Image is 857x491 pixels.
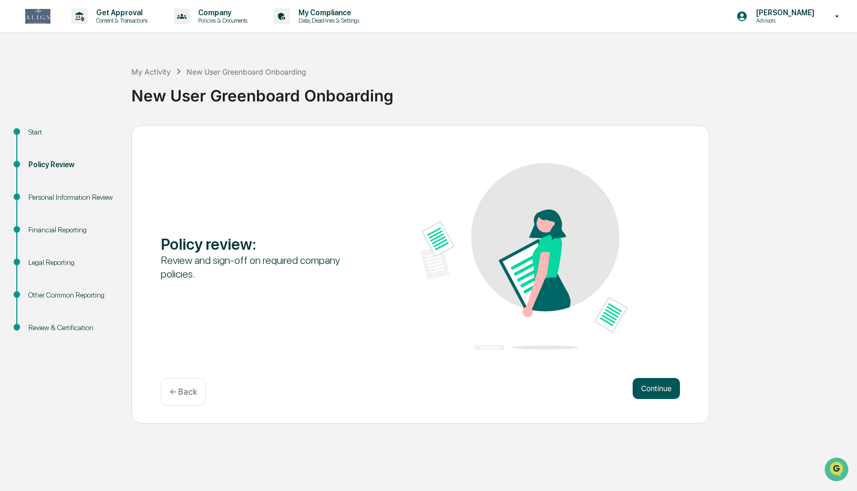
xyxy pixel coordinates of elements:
p: Policies & Documents [190,17,253,24]
span: Preclearance [21,132,68,143]
p: ← Back [170,387,197,397]
div: Other Common Reporting [28,290,115,301]
p: How can we help? [11,22,191,39]
div: New User Greenboard Onboarding [131,78,852,105]
div: Review and sign-off on required company policies. [161,253,368,281]
button: Continue [633,378,680,399]
div: Start [28,127,115,138]
p: Company [190,8,253,17]
div: New User Greenboard Onboarding [187,67,306,76]
p: Get Approval [88,8,153,17]
span: Attestations [87,132,130,143]
span: Pylon [105,178,127,186]
iframe: Open customer support [823,456,852,485]
p: My Compliance [290,8,365,17]
input: Clear [27,48,173,59]
img: logo [25,9,50,24]
p: Content & Transactions [88,17,153,24]
a: 🗄️Attestations [72,128,135,147]
div: Policy Review [28,159,115,170]
div: Legal Reporting [28,257,115,268]
div: Financial Reporting [28,224,115,236]
p: Data, Deadlines & Settings [290,17,365,24]
div: Personal Information Review [28,192,115,203]
div: Review & Certification [28,322,115,333]
div: Policy review : [161,234,368,253]
div: 🖐️ [11,134,19,142]
img: 1746055101610-c473b297-6a78-478c-a979-82029cc54cd1 [11,80,29,99]
div: 🔎 [11,154,19,162]
div: Start new chat [36,80,172,91]
span: Data Lookup [21,152,66,163]
a: 🖐️Preclearance [6,128,72,147]
div: 🗄️ [76,134,85,142]
div: We're available if you need us! [36,91,133,99]
p: [PERSON_NAME] [748,8,820,17]
p: Advisors [748,17,820,24]
img: Policy review [420,163,628,350]
a: 🔎Data Lookup [6,148,70,167]
a: Powered byPylon [74,178,127,186]
button: Start new chat [179,84,191,96]
div: My Activity [131,67,171,76]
